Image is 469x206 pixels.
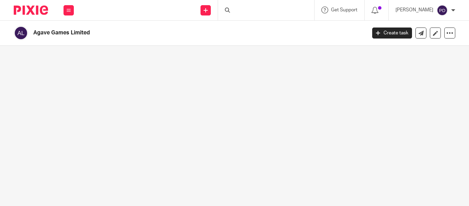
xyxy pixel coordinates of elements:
a: Create task [372,28,412,39]
h2: Agave Games Limited [33,29,296,36]
img: Pixie [14,6,48,15]
img: svg%3E [14,26,28,40]
span: Get Support [331,8,357,12]
img: svg%3E [437,5,448,16]
p: [PERSON_NAME] [396,7,433,13]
